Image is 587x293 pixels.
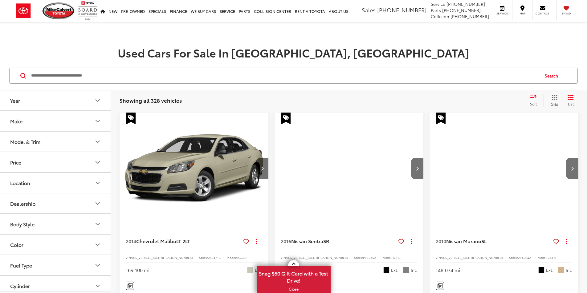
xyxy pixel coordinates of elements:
span: Sort [530,101,537,106]
img: Comments [438,283,442,288]
span: List [568,101,574,106]
button: Model & TrimModel & Trim [0,132,111,152]
span: Super Black [538,267,544,273]
span: Service [431,1,445,7]
div: Dealership [94,200,101,207]
span: Super Black [383,267,389,273]
div: Make [94,117,101,125]
button: MakeMake [0,111,111,131]
div: Model & Trim [94,138,101,145]
span: [US_VEHICLE_IDENTIFICATION_NUMBER] [132,255,193,260]
button: Fuel TypeFuel Type [0,255,111,275]
button: Comments [436,282,444,290]
span: VIN: [126,255,132,260]
span: VIN: [281,255,287,260]
button: Actions [406,236,417,247]
div: Dealership [10,200,35,206]
div: Cylinder [10,283,30,289]
span: Special [436,113,446,124]
span: [PHONE_NUMBER] [442,7,481,13]
div: Body Style [94,220,101,228]
div: Color [10,242,23,247]
span: Sales [362,6,376,14]
span: Ext. [391,267,398,273]
button: Next image [566,158,578,179]
button: Actions [251,236,262,247]
span: SR [323,237,329,244]
button: Search [539,68,567,83]
span: 2014 [126,237,136,244]
span: Ext. [546,267,553,273]
button: Body StyleBody Style [0,214,111,234]
span: Collision [431,13,449,19]
span: 23310 [548,255,556,260]
span: Int. [411,267,417,273]
span: 2016 [281,237,291,244]
div: Fuel Type [94,262,101,269]
span: Grid [551,101,558,107]
span: Nissan Murano [446,237,481,244]
button: Next image [256,158,268,179]
img: Mike Calvert Toyota [43,2,75,19]
span: Model: [382,255,393,260]
button: ColorColor [0,235,111,255]
div: Location [10,180,30,186]
span: Snag $50 Gift Card with a Test Drive! [257,267,330,286]
span: Champagne Silver Metallic [247,267,253,273]
div: 2014 Chevrolet Malibu LT 2LT 0 [119,113,269,224]
span: Charcoal [403,267,409,273]
span: Chevrolet Malibu [136,237,176,244]
span: SL [481,237,487,244]
span: 1GC69 [237,255,247,260]
span: 2010 [436,237,446,244]
span: Stock: [509,255,518,260]
div: Body Style [10,221,35,227]
span: Model: [537,255,548,260]
button: YearYear [0,90,111,110]
span: dropdown dots [411,239,412,244]
button: Grid View [544,94,563,107]
div: Year [10,97,20,103]
span: Int. [566,267,572,273]
a: 2014Chevrolet MalibuLT 2LT [126,238,241,244]
span: [PHONE_NUMBER] [446,1,485,7]
span: Nissan Sentra [291,237,323,244]
span: [PHONE_NUMBER] [450,13,489,19]
span: Special [281,113,291,124]
span: dropdown dots [256,239,257,244]
span: P53235A [363,255,376,260]
span: Model: [227,255,237,260]
span: [US_VEHICLE_IDENTIFICATION_NUMBER] [442,255,503,260]
img: 2014 Chevrolet Malibu LT 2LT [119,113,269,225]
span: 12316 [393,255,401,260]
span: Ext. [255,267,262,273]
span: Contact [536,11,549,15]
img: Comments [128,283,132,288]
button: PricePrice [0,152,111,172]
span: Stock: [199,255,208,260]
span: Map [516,11,529,15]
div: Price [10,159,21,165]
span: Beige [558,267,564,273]
div: Cylinder [94,282,101,290]
span: [PHONE_NUMBER] [377,6,426,14]
span: [US_VEHICLE_IDENTIFICATION_NUMBER] [287,255,348,260]
button: Select sort value [527,94,544,107]
div: Location [94,179,101,187]
input: Search by Make, Model, or Keyword [31,68,539,83]
div: 169,100 mi [126,267,149,274]
span: dropdown dots [566,239,567,244]
button: LocationLocation [0,173,111,193]
button: List View [563,94,578,107]
span: 254204A [518,255,531,260]
div: 148,074 mi [436,267,460,274]
button: Comments [126,282,134,290]
span: VIN: [436,255,442,260]
button: Next image [411,158,423,179]
a: 2010Nissan MuranoSL [436,238,551,244]
span: Special [126,113,136,124]
a: 2016Nissan SentraSR [281,238,396,244]
button: Actions [561,236,572,247]
span: Saved [560,11,573,15]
